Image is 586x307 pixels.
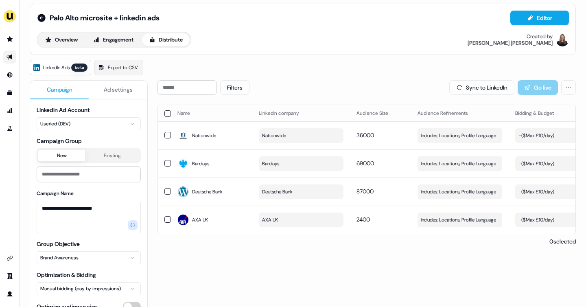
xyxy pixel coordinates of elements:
span: Includes: Locations, Profile Language [421,188,496,196]
button: AXA UK [259,213,343,227]
span: Deutsche Bank [262,188,293,196]
span: Barclays [192,160,209,168]
button: Overview [38,33,85,46]
th: LinkedIn company [252,105,350,121]
span: Export to CSV [108,64,138,72]
div: beta [71,64,87,72]
button: Nationwide [259,128,343,143]
label: Optimization & Bidding [37,271,96,278]
button: Editor [510,11,569,25]
span: LinkedIn Ads [43,64,70,72]
th: Audience Size [350,105,411,121]
div: Created by [527,33,553,40]
button: Filters [220,80,249,95]
p: 0 selected [546,237,576,246]
span: 36000 [356,132,374,139]
button: New [38,150,85,161]
button: Distribute [142,33,190,46]
span: AXA UK [262,216,278,224]
span: Includes: Locations, Profile Language [421,132,496,140]
span: Nationwide [192,132,216,140]
button: Includes: Locations, Profile Language [418,184,502,199]
button: Deutsche Bank [259,184,343,199]
a: Go to integrations [3,252,16,265]
span: Barclays [262,160,279,168]
a: Go to team [3,270,16,283]
label: LinkedIn Ad Account [37,106,90,114]
span: Campaign Group [37,137,141,145]
span: 2400 [356,216,370,223]
a: Export to CSV [94,60,143,75]
button: Existing [85,150,139,161]
span: 69000 [356,160,374,167]
span: Deutsche Bank [192,188,223,196]
label: Campaign Name [37,190,74,197]
div: - ($ Max £10/day ) [518,188,554,196]
div: [PERSON_NAME] [PERSON_NAME] [468,40,553,46]
img: Geneviève [556,33,569,46]
span: Ad settings [104,86,133,94]
button: Includes: Locations, Profile Language [418,213,502,227]
th: Name [171,105,252,121]
button: Includes: Locations, Profile Language [418,128,502,143]
span: Campaign [47,86,72,94]
span: Includes: Locations, Profile Language [421,160,496,168]
a: LinkedIn Adsbeta [30,60,91,75]
a: Go to profile [3,287,16,300]
button: Barclays [259,156,343,171]
span: Palo Alto microsite + linkedin ads [50,13,160,23]
a: Go to prospects [3,33,16,46]
button: More actions [561,80,576,95]
label: Group Objective [37,240,80,248]
button: Sync to LinkedIn [449,80,514,95]
a: Go to outbound experience [3,50,16,64]
span: Includes: Locations, Profile Language [421,216,496,224]
a: Go to templates [3,86,16,99]
th: Audience Refinements [411,105,509,121]
span: Nationwide [262,132,286,140]
a: Editor [510,15,569,23]
span: AXA UK [192,216,208,224]
div: - ($ Max £10/day ) [518,132,554,140]
div: - ($ Max £10/day ) [518,160,554,168]
a: Go to experiments [3,122,16,135]
span: 87000 [356,188,374,195]
a: Go to attribution [3,104,16,117]
button: Includes: Locations, Profile Language [418,156,502,171]
div: - ($ Max £10/day ) [518,216,554,224]
button: Engagement [86,33,140,46]
a: Go to Inbound [3,68,16,81]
